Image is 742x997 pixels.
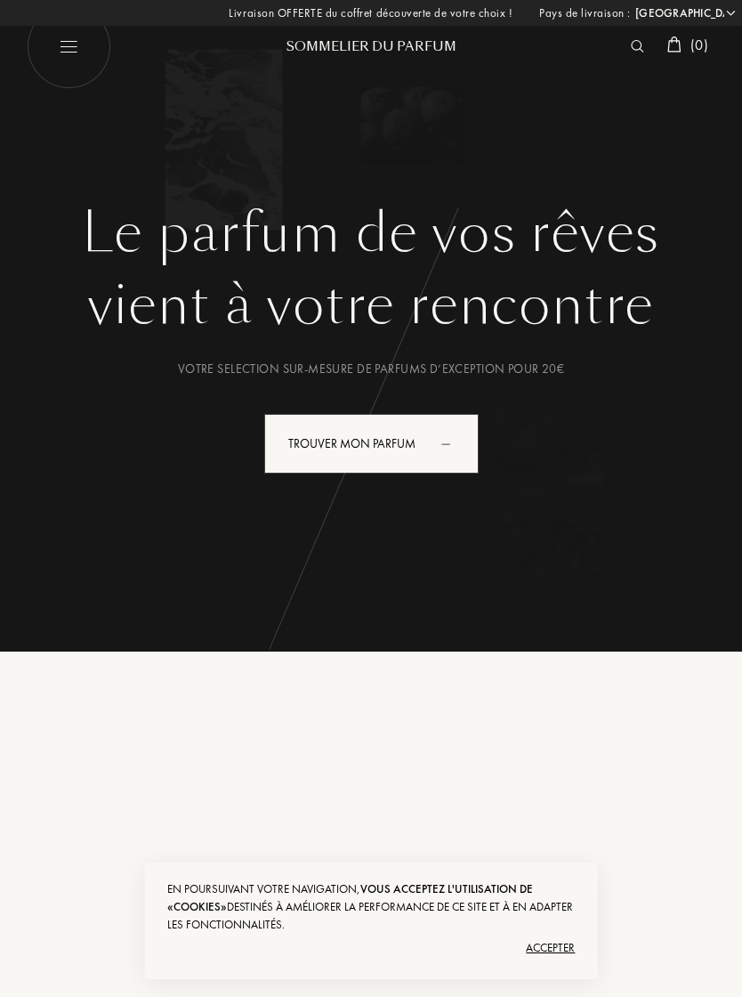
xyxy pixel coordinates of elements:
span: vous acceptez l'utilisation de «cookies» [167,881,533,914]
img: landing_swipe.png [40,692,243,834]
img: box_landing_top.png [499,744,702,854]
div: Sommelier du Parfum [264,37,478,56]
a: Trouver mon parfumanimation [251,414,492,474]
div: 1 . Entrez vos préférences [40,932,243,961]
img: cart_white.svg [667,36,682,53]
div: vient à votre rencontre [27,265,715,345]
div: Votre selection sur-mesure de parfums d’exception pour 20€ [27,360,715,378]
div: En poursuivant votre navigation, destinés à améliorer la performance de ce site et à en adapter l... [167,880,576,934]
div: Trouver mon parfum [264,414,479,474]
div: Accepter [167,934,576,962]
span: ( 0 ) [690,36,708,54]
h1: Le parfum de vos rêves [27,201,715,265]
div: 3 . Recevez votre coffret d’échantillons [499,932,702,991]
img: burger_white.png [27,4,111,89]
div: animation [435,426,471,461]
img: search_icn_white.svg [631,40,644,53]
span: Pays de livraison : [539,4,631,22]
